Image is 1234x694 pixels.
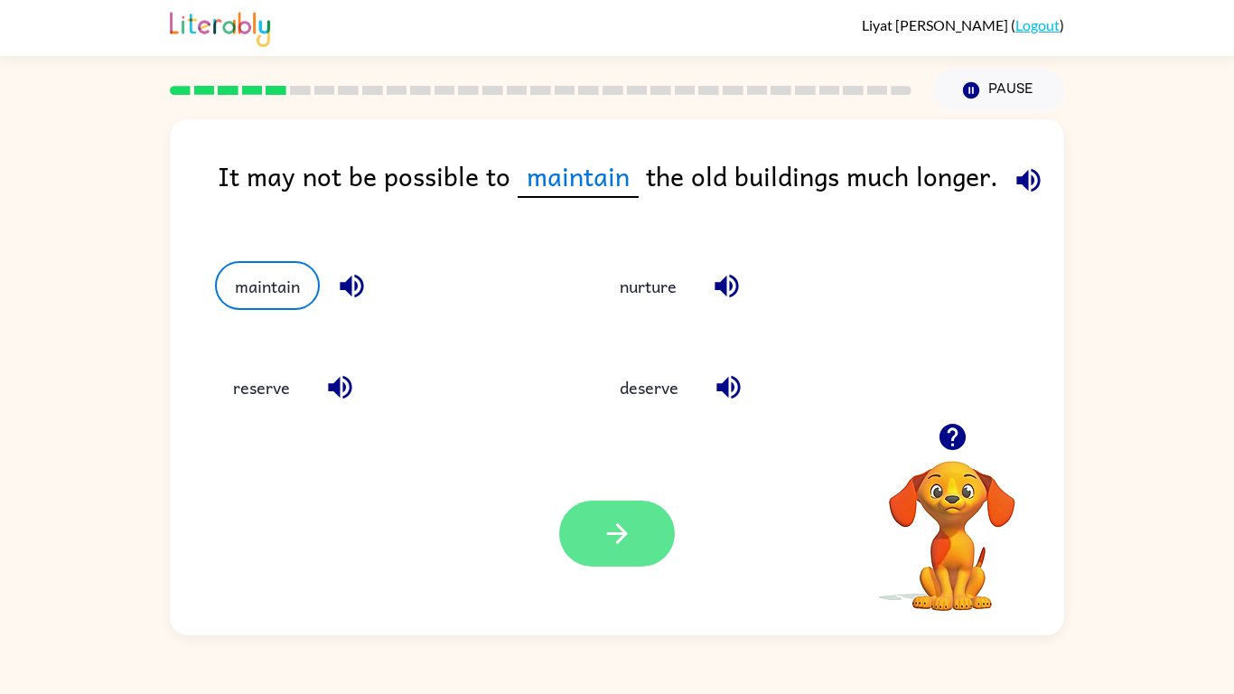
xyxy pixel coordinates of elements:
button: deserve [602,363,696,412]
button: maintain [215,261,320,310]
button: Pause [933,70,1064,111]
img: Literably [170,7,270,47]
video: Your browser must support playing .mp4 files to use Literably. Please try using another browser. [862,433,1042,614]
a: Logout [1015,16,1060,33]
span: maintain [518,155,639,198]
span: Liyat [PERSON_NAME] [862,16,1011,33]
div: ( ) [862,16,1064,33]
button: nurture [602,261,695,310]
div: It may not be possible to the old buildings much longer. [218,155,1064,225]
button: reserve [215,363,308,412]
